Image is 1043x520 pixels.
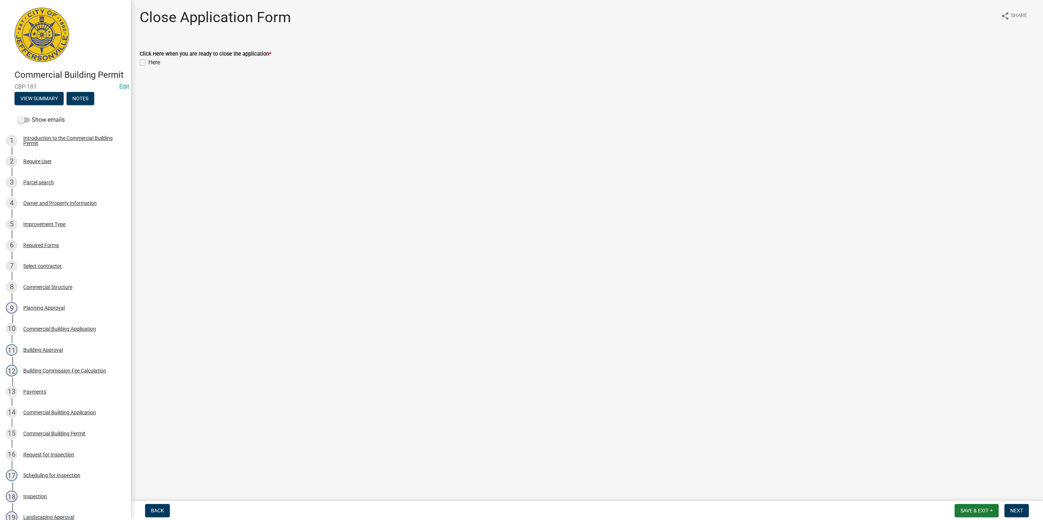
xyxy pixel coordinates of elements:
[960,508,988,513] span: Save & Exit
[6,491,17,502] div: 18
[15,92,64,105] button: View Summary
[15,8,69,62] img: City of Jeffersonville, Indiana
[23,473,80,478] div: Scheduling for Inspection
[140,9,291,26] h1: Close Application Form
[6,469,17,481] div: 17
[23,431,85,436] div: Commercial Building Permit
[6,197,17,209] div: 4
[119,83,129,90] wm-modal-confirm: Edit Application Number
[6,260,17,272] div: 7
[6,281,17,293] div: 8
[1004,504,1029,517] button: Next
[6,365,17,376] div: 12
[23,368,106,373] div: Building Commission Fee Calculation
[23,326,96,331] div: Commercial Building Application
[23,452,74,457] div: Request for Inspection
[145,504,170,517] button: Back
[23,285,72,290] div: Commercial Structure
[15,83,116,90] span: CBP-181
[995,9,1033,23] button: shareShare
[23,136,119,146] div: Introduction to the Commercial Building Permit
[6,218,17,230] div: 5
[6,407,17,418] div: 14
[23,243,59,248] div: Required Forms
[23,263,62,269] div: Select contractor
[23,347,63,352] div: Building Approval
[1011,12,1027,20] span: Share
[23,201,97,206] div: Owner and Property Information
[6,177,17,188] div: 3
[6,386,17,398] div: 13
[1010,508,1023,513] span: Next
[6,323,17,335] div: 10
[140,52,271,57] label: Click Here when you are ready to close the application
[23,389,46,394] div: Payments
[6,449,17,460] div: 16
[23,494,47,499] div: Inspection
[151,508,164,513] span: Back
[6,428,17,439] div: 15
[6,239,17,251] div: 6
[23,305,65,310] div: Planning Approval
[67,96,94,102] wm-modal-confirm: Notes
[15,96,64,102] wm-modal-confirm: Summary
[15,70,125,80] h4: Commercial Building Permit
[6,344,17,356] div: 11
[23,410,96,415] div: Commercial Building Application
[23,222,65,227] div: Improvement Type
[6,135,17,146] div: 1
[955,504,999,517] button: Save & Exit
[17,116,65,124] label: Show emails
[1001,12,1010,20] i: share
[148,58,160,67] label: Here
[119,83,129,90] a: Edit
[23,159,52,164] div: Require User
[6,156,17,167] div: 2
[23,180,54,185] div: Parcel search
[67,92,94,105] button: Notes
[6,302,17,314] div: 9
[23,515,74,520] div: Landscaping Approval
